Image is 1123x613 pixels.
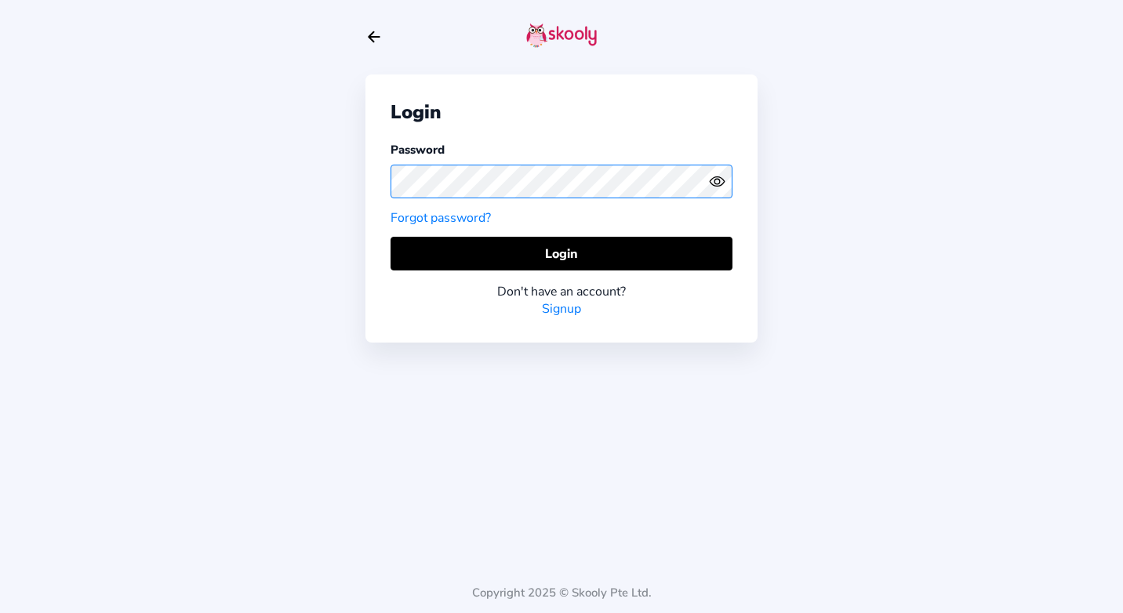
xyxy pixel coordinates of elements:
[542,300,581,317] a: Signup
[391,237,732,270] button: Login
[391,100,732,125] div: Login
[526,23,597,48] img: skooly-logo.png
[365,28,383,45] button: arrow back outline
[391,283,732,300] div: Don't have an account?
[391,142,445,158] label: Password
[709,173,725,190] ion-icon: eye outline
[709,173,732,190] button: eye outlineeye off outline
[391,209,491,227] a: Forgot password?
